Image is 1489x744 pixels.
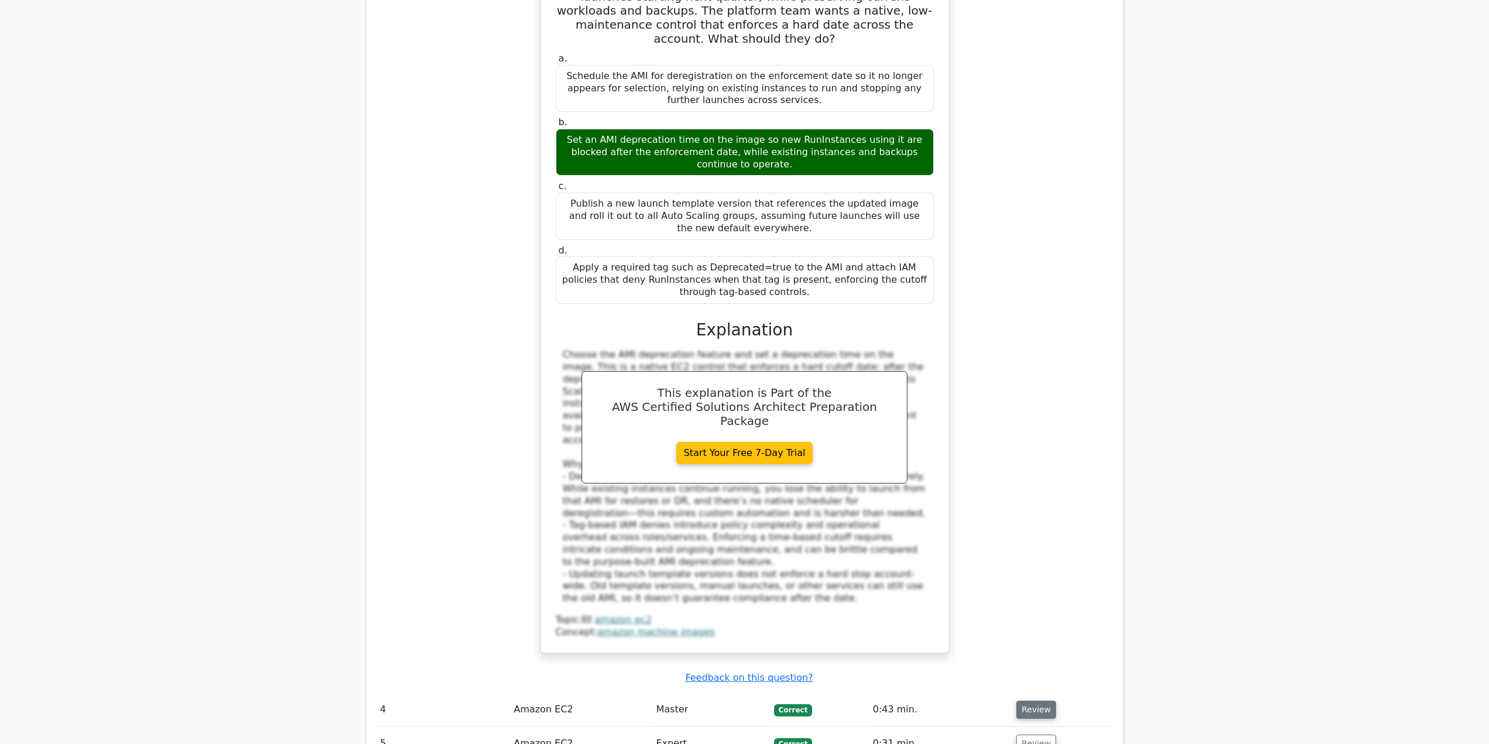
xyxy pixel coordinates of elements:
[774,704,812,716] span: Correct
[1016,701,1056,719] button: Review
[559,116,568,128] span: b.
[594,614,651,625] a: amazon ec2
[509,693,651,726] td: Amazon EC2
[556,614,934,626] div: Topic:
[651,693,769,726] td: Master
[676,442,813,464] a: Start Your Free 7-Day Trial
[556,193,934,239] div: Publish a new launch template version that references the updated image and roll it out to all Au...
[556,256,934,303] div: Apply a required tag such as Deprecated=true to the AMI and attach IAM policies that deny RunInst...
[559,180,567,191] span: c.
[563,320,927,340] h3: Explanation
[563,349,927,605] div: Choose the AMI deprecation feature and set a deprecation time on the image. This is a native EC2 ...
[559,245,568,256] span: d.
[376,693,510,726] td: 4
[685,672,813,683] a: Feedback on this question?
[556,129,934,176] div: Set an AMI deprecation time on the image so new RunInstances using it are blocked after the enfor...
[556,65,934,112] div: Schedule the AMI for deregistration on the enforcement date so it no longer appears for selection...
[559,53,568,64] span: a.
[556,626,934,639] div: Concept:
[868,693,1012,726] td: 0:43 min.
[597,626,715,637] a: amazon machine images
